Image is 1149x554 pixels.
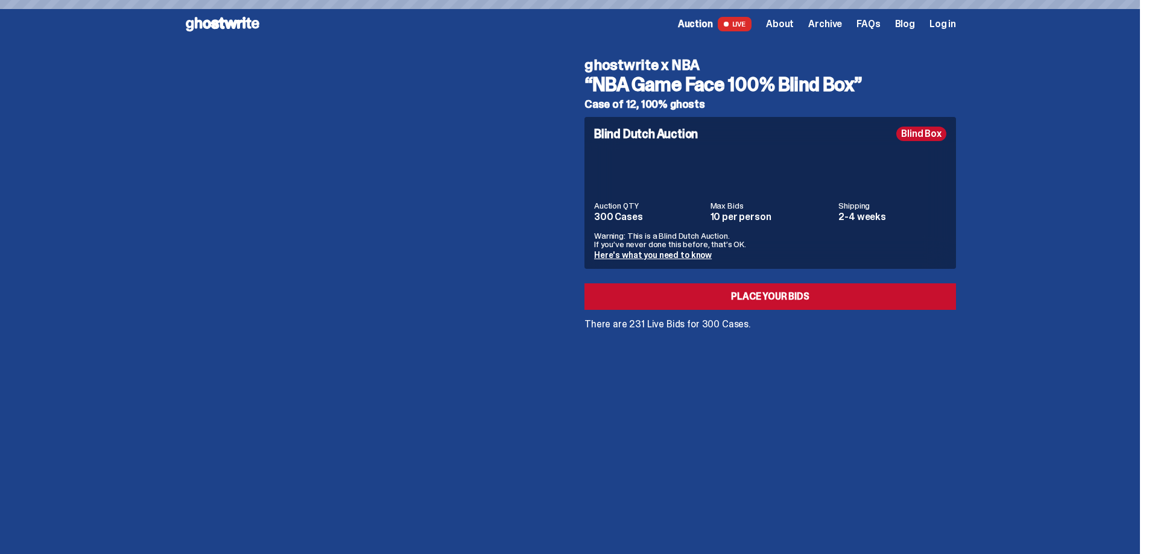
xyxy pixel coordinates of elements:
div: Blind Box [896,127,946,141]
a: Log in [929,19,956,29]
a: Place your Bids [584,283,956,310]
dt: Max Bids [711,201,832,210]
a: Auction LIVE [678,17,752,31]
dd: 2-4 weeks [838,212,946,222]
dt: Auction QTY [594,201,703,210]
p: Warning: This is a Blind Dutch Auction. If you’ve never done this before, that’s OK. [594,231,946,248]
a: Here's what you need to know [594,250,712,260]
a: FAQs [856,19,880,29]
a: Archive [808,19,842,29]
p: There are 231 Live Bids for 300 Cases. [584,319,956,329]
dd: 300 Cases [594,212,703,222]
span: LIVE [718,17,752,31]
h5: Case of 12, 100% ghosts [584,99,956,110]
h4: ghostwrite x NBA [584,58,956,72]
dd: 10 per person [711,212,832,222]
span: Auction [678,19,713,29]
h3: “NBA Game Face 100% Blind Box” [584,75,956,94]
h4: Blind Dutch Auction [594,128,698,140]
dt: Shipping [838,201,946,210]
a: Blog [895,19,915,29]
a: About [766,19,794,29]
